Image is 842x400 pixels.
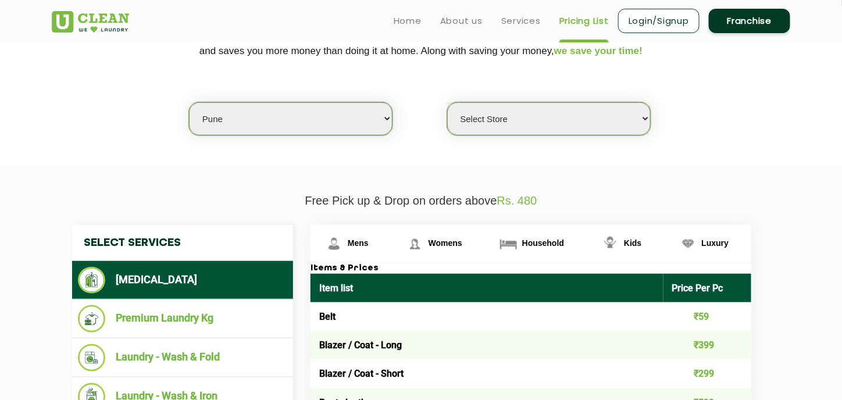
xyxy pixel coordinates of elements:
[709,9,790,33] a: Franchise
[72,225,293,261] h4: Select Services
[678,234,698,254] img: Luxury
[522,238,564,248] span: Household
[52,194,790,208] p: Free Pick up & Drop on orders above
[702,238,729,248] span: Luxury
[78,344,287,372] li: Laundry - Wash & Fold
[429,238,462,248] span: Womens
[78,305,287,333] li: Premium Laundry Kg
[78,267,105,294] img: Dry Cleaning
[618,9,700,33] a: Login/Signup
[52,11,129,33] img: UClean Laundry and Dry Cleaning
[405,234,425,254] img: Womens
[324,234,344,254] img: Mens
[663,302,752,331] td: ₹59
[600,234,620,254] img: Kids
[348,238,369,248] span: Mens
[311,359,663,388] td: Blazer / Coat - Short
[624,238,641,248] span: Kids
[311,302,663,331] td: Belt
[497,194,537,207] span: Rs. 480
[440,14,483,28] a: About us
[498,234,519,254] img: Household
[559,14,609,28] a: Pricing List
[311,331,663,359] td: Blazer / Coat - Long
[663,331,752,359] td: ₹399
[554,45,643,56] span: we save your time!
[394,14,422,28] a: Home
[663,274,752,302] th: Price Per Pc
[78,344,105,372] img: Laundry - Wash & Fold
[501,14,541,28] a: Services
[78,267,287,294] li: [MEDICAL_DATA]
[311,274,663,302] th: Item list
[663,359,752,388] td: ₹299
[78,305,105,333] img: Premium Laundry Kg
[311,263,751,274] h3: Items & Prices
